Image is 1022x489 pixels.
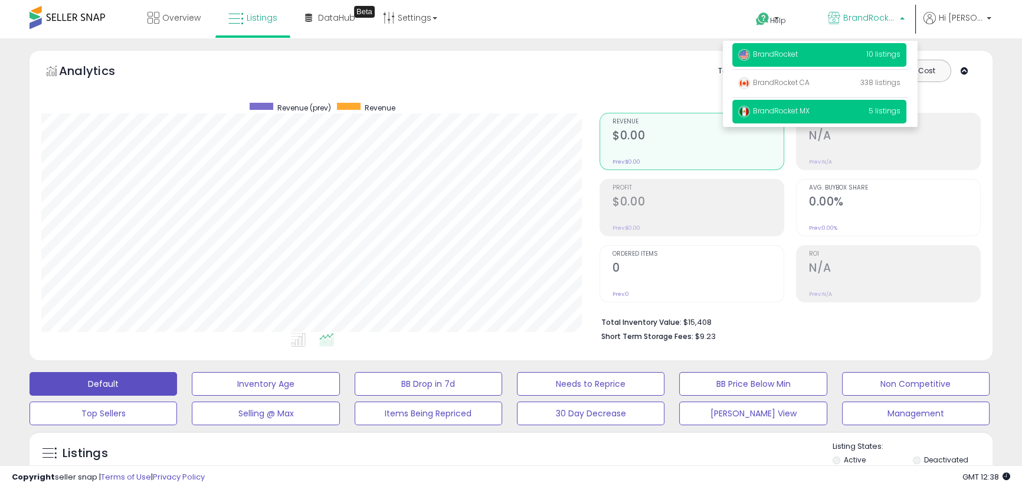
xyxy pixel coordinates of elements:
button: Non Competitive [842,372,990,396]
a: Privacy Policy [153,471,205,483]
span: 5 listings [869,106,900,116]
i: Get Help [755,12,770,27]
h5: Analytics [59,63,138,82]
small: Prev: $0.00 [612,224,640,232]
span: Revenue [612,119,784,125]
h2: $0.00 [612,129,784,145]
h5: Listings [63,445,108,462]
button: Items Being Repriced [355,402,502,425]
b: Short Term Storage Fees: [601,331,693,341]
small: Prev: N/A [809,291,832,298]
span: Overview [162,12,201,24]
span: 338 listings [860,77,900,87]
small: Prev: N/A [809,158,832,165]
span: DataHub [318,12,355,24]
span: Listings [247,12,277,24]
h2: 0 [612,261,784,277]
span: BrandRocket CA [738,77,810,87]
img: mexico.png [738,106,750,118]
p: Listing States: [833,441,992,452]
img: canada.png [738,77,750,89]
span: ROI [809,251,980,257]
button: Inventory Age [192,372,339,396]
a: Hi [PERSON_NAME] [923,12,991,38]
button: [PERSON_NAME] View [679,402,827,425]
h2: $0.00 [612,195,784,211]
span: BrandRocket MX [843,12,896,24]
span: Revenue (prev) [277,103,331,113]
strong: Copyright [12,471,55,483]
span: BrandRocket MX [738,106,810,116]
span: BrandRocket [738,49,798,59]
label: Active [844,455,866,465]
span: Help [770,15,786,25]
span: Ordered Items [612,251,784,257]
b: Total Inventory Value: [601,317,682,327]
div: Tooltip anchor [354,6,375,18]
img: usa.png [738,49,750,61]
span: Hi [PERSON_NAME] [939,12,983,24]
small: Prev: 0.00% [809,224,837,232]
span: Avg. Buybox Share [809,185,980,191]
button: Needs to Reprice [517,372,664,396]
li: $15,408 [601,314,972,328]
span: 10 listings [867,49,900,59]
button: Default [30,372,177,396]
h2: N/A [809,129,980,145]
span: $9.23 [695,331,716,342]
button: 30 Day Decrease [517,402,664,425]
small: Prev: $0.00 [612,158,640,165]
button: Top Sellers [30,402,177,425]
button: Management [842,402,990,425]
small: Prev: 0 [612,291,629,298]
span: 2025-09-15 12:38 GMT [962,471,1010,483]
span: Profit [612,185,784,191]
a: Terms of Use [101,471,151,483]
span: Revenue [365,103,395,113]
button: BB Drop in 7d [355,372,502,396]
button: BB Price Below Min [679,372,827,396]
h2: 0.00% [809,195,980,211]
h2: N/A [809,261,980,277]
div: Totals For [718,66,764,77]
div: seller snap | | [12,472,205,483]
label: Deactivated [924,455,968,465]
a: Help [746,3,809,38]
button: Selling @ Max [192,402,339,425]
